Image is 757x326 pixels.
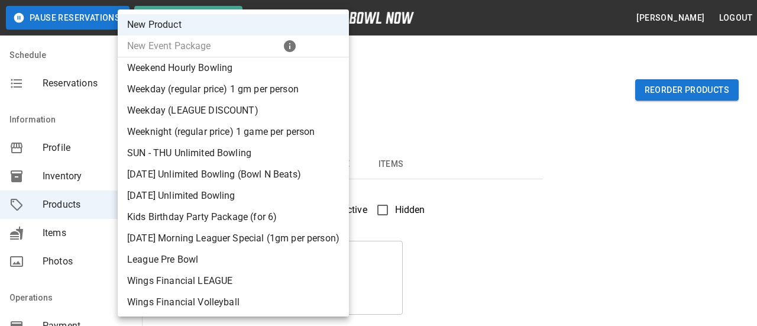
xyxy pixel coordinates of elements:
[118,79,349,100] li: Weekday (regular price) 1 gm per person
[118,270,349,292] li: Wings Financial LEAGUE
[118,100,349,121] li: Weekday (LEAGUE DISCOUNT)
[118,292,349,313] li: Wings Financial Volleyball
[118,185,349,206] li: [DATE] Unlimited Bowling
[118,228,349,249] li: [DATE] Morning Leaguer Special (1gm per person)
[118,249,349,270] li: League Pre Bowl
[118,164,349,185] li: [DATE] Unlimited Bowling (Bowl N Beats)
[118,143,349,164] li: SUN - THU Unlimited Bowling
[118,121,349,143] li: Weeknight (regular price) 1 game per person
[118,57,349,79] li: Weekend Hourly Bowling
[118,206,349,228] li: Kids Birthday Party Package (for 6)
[118,14,349,35] li: New Product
